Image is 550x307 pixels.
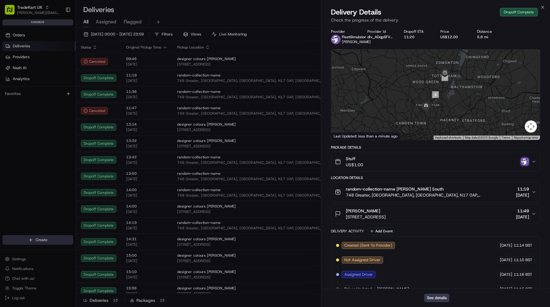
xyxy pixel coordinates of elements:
div: Delivery Activity [331,229,364,234]
img: FleetSimulator.png [331,35,341,44]
a: Open this area in Google Maps (opens a new window) [333,132,353,140]
button: Add Event [368,228,395,235]
span: [PERSON_NAME] [342,39,371,44]
img: photo_proof_of_delivery image [521,157,529,166]
a: Terms [502,136,510,139]
span: [DATE] [500,243,512,248]
div: Location Details [331,175,540,180]
span: 11:16 BST [514,272,532,277]
span: [DATE] [516,192,529,198]
span: Not Assigned Driver [344,257,380,263]
span: [STREET_ADDRESS] [346,214,386,220]
button: dlv_ADqpSFVE8DFE5MfkpKL4ud [367,35,394,39]
span: 11:49 [516,208,529,214]
div: Dropoff ETA [404,29,431,34]
div: Provider Id [367,29,394,34]
a: Report a map error [514,136,538,139]
div: 2 [432,91,439,98]
span: 11:19 [516,186,529,192]
button: Map camera controls [525,120,537,133]
span: 11:14 BST [514,243,532,248]
div: Provider [331,29,358,34]
span: [DATE] [500,272,512,277]
span: Created (Sent To Provider) [344,243,392,248]
span: [PERSON_NAME] [377,286,409,292]
span: FleetSimulator [342,35,366,39]
div: US$12.00 [440,35,467,39]
div: 5.8 mi [477,35,504,39]
span: 11:16 BST [514,286,532,292]
button: Keyboard shortcuts [435,136,461,140]
span: [DATE] [500,286,512,292]
span: Stuff [346,156,363,162]
button: See details [424,294,449,302]
span: 11:15 BST [514,257,532,263]
button: [PERSON_NAME][STREET_ADDRESS]11:49[DATE] [331,204,540,224]
div: Price [440,29,467,34]
div: 11:20 [404,35,431,39]
div: 1 [442,74,448,81]
span: 748 Greater, [GEOGRAPHIC_DATA], [GEOGRAPHIC_DATA], N17 0AP, [GEOGRAPHIC_DATA] [346,192,514,198]
span: Delivery Details [331,7,381,17]
span: Assigned Driver [344,272,373,277]
div: Last Updated: less than a minute ago [331,132,400,140]
img: Google [333,132,353,140]
span: Map data ©2025 Google [465,136,498,139]
div: Package Details [331,145,540,150]
button: random-collection-name [PERSON_NAME] South748 Greater, [GEOGRAPHIC_DATA], [GEOGRAPHIC_DATA], N17 ... [331,182,540,202]
p: Check the progress of the delivery. [331,17,540,23]
span: [DATE] [516,214,529,220]
span: [PERSON_NAME] [346,208,380,214]
span: US$1.00 [346,162,363,168]
span: [DATE] [500,257,512,263]
button: StuffUS$1.00photo_proof_of_delivery image [331,152,540,171]
span: Driver Updated [344,286,372,292]
div: Distance [477,29,504,34]
span: random-collection-name [PERSON_NAME] South [346,186,444,192]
